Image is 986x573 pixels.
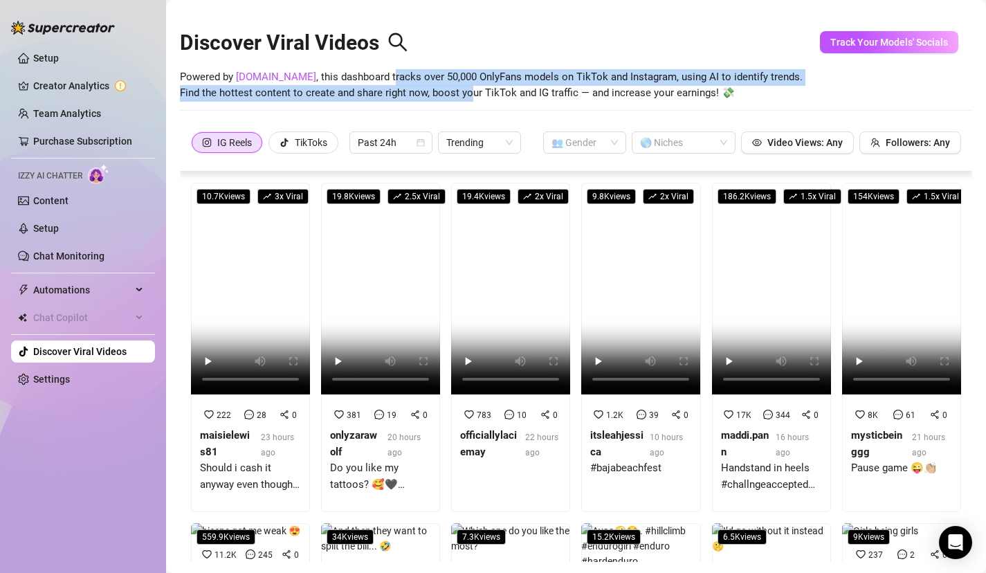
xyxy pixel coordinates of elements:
[912,433,945,457] span: 21 hours ago
[358,132,424,153] span: Past 24h
[191,183,310,512] a: 10.7Kviewsrise3x Viral222280maisielewis8123 hours agoShould i cash it anyway even though im sligh...
[671,410,681,419] span: share-alt
[330,429,377,458] strong: onlyzarawolf
[930,549,940,559] span: share-alt
[859,131,961,154] button: Followers: Any
[257,410,266,420] span: 28
[587,189,636,204] span: 9.8K views
[848,529,890,545] span: 9K views
[842,523,918,538] img: Girls being girls
[842,183,961,512] a: 154Kviewsrise1.5x Viral8K610mysticbeinggg21 hours agoPause game 😜👏🏼
[763,410,773,419] span: message
[518,189,569,204] span: 2 x Viral
[11,21,115,35] img: logo-BBDzfeDw.svg
[33,279,131,301] span: Automations
[33,346,127,357] a: Discover Viral Videos
[776,410,790,420] span: 344
[257,189,309,204] span: 3 x Viral
[280,410,289,419] span: share-alt
[856,549,866,559] span: heart
[202,138,212,147] span: instagram
[930,410,940,419] span: share-alt
[594,410,603,419] span: heart
[33,223,59,234] a: Setup
[525,433,558,457] span: 22 hours ago
[417,138,425,147] span: calendar
[457,189,511,204] span: 19.4K views
[855,410,865,419] span: heart
[180,69,803,102] span: Powered by , this dashboard tracks over 50,000 OnlyFans models on TikTok and Instagram, using AI ...
[214,550,237,560] span: 11.2K
[33,53,59,64] a: Setup
[292,410,297,420] span: 0
[460,429,517,458] strong: officiallylaciemay
[282,549,291,559] span: share-alt
[649,410,659,420] span: 39
[263,192,271,201] span: rise
[724,410,733,419] span: heart
[217,410,231,420] span: 222
[606,410,623,420] span: 1.2K
[830,37,948,48] span: Track Your Models' Socials
[18,284,29,295] span: thunderbolt
[776,433,809,457] span: 16 hours ago
[457,529,506,545] span: 7.3K views
[88,164,109,184] img: AI Chatter
[197,529,255,545] span: 559.9K views
[387,32,408,53] span: search
[200,429,250,458] strong: maisielewis81
[718,189,776,204] span: 186.2K views
[906,189,965,204] span: 1.5 x Viral
[906,410,915,420] span: 61
[246,549,255,559] span: message
[643,189,694,204] span: 2 x Viral
[451,183,570,512] a: 19.4Kviewsrise2x Viral783100officiallylaciemay22 hours ago
[721,429,769,458] strong: maddi.pann
[897,549,907,559] span: message
[721,460,822,493] div: Handstand in heels #challngeaccepted #dressup #highheels
[191,523,300,538] img: biceps got me weak 😍
[217,132,252,153] div: IG Reels
[327,529,374,545] span: 34K views
[912,192,920,201] span: rise
[590,460,691,477] div: #bajabeachfest
[410,410,420,419] span: share-alt
[741,131,854,154] button: Video Views: Any
[886,137,950,148] span: Followers: Any
[280,138,289,147] span: tik-tok
[553,410,558,420] span: 0
[523,192,531,201] span: rise
[517,410,527,420] span: 10
[321,523,440,554] img: And then they want to split the bill... 🤣
[33,108,101,119] a: Team Analytics
[18,313,27,322] img: Chat Copilot
[712,523,831,554] img: I’d go without it instead 🤫
[868,550,883,560] span: 237
[33,195,69,206] a: Content
[330,460,431,493] div: Do you like my tattoos? 🥰🖤 @suicidegirls #tattootour #altgirl #tattoomodel #tattoogram #altmodel ...
[244,410,254,419] span: message
[814,410,819,420] span: 0
[851,460,952,477] div: Pause game 😜👏🏼
[718,529,767,545] span: 6.5K views
[347,410,361,420] span: 381
[820,31,958,53] button: Track Your Models' Socials
[451,523,570,554] img: Which one do you like the most?
[801,410,811,419] span: share-alt
[848,189,900,204] span: 154K views
[581,183,700,512] a: 9.8Kviewsrise2x Viral1.2K390itsleahjessica10 hours ago#bajabeachfest
[387,433,421,457] span: 20 hours ago
[202,549,212,559] span: heart
[33,374,70,385] a: Settings
[650,433,683,457] span: 10 hours ago
[387,410,396,420] span: 19
[752,138,762,147] span: eye
[374,410,384,419] span: message
[200,460,301,493] div: Should i cash it anyway even though im slightly offended 🤣
[204,410,214,419] span: heart
[387,189,446,204] span: 2.5 x Viral
[893,410,903,419] span: message
[504,410,514,419] span: message
[789,192,797,201] span: rise
[736,410,751,420] span: 17K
